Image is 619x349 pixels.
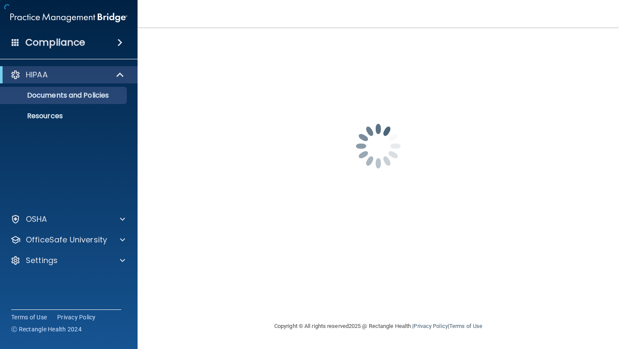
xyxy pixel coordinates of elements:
[6,91,123,100] p: Documents and Policies
[11,313,47,321] a: Terms of Use
[10,9,127,26] img: PMB logo
[26,70,48,80] p: HIPAA
[10,255,125,266] a: Settings
[26,214,47,224] p: OSHA
[26,235,107,245] p: OfficeSafe University
[6,112,123,120] p: Resources
[449,323,482,329] a: Terms of Use
[10,235,125,245] a: OfficeSafe University
[10,70,125,80] a: HIPAA
[414,323,447,329] a: Privacy Policy
[221,312,535,340] div: Copyright © All rights reserved 2025 @ Rectangle Health | |
[11,325,82,334] span: Ⓒ Rectangle Health 2024
[26,255,58,266] p: Settings
[57,313,96,321] a: Privacy Policy
[25,37,85,49] h4: Compliance
[335,103,421,189] img: spinner.e123f6fc.gif
[10,214,125,224] a: OSHA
